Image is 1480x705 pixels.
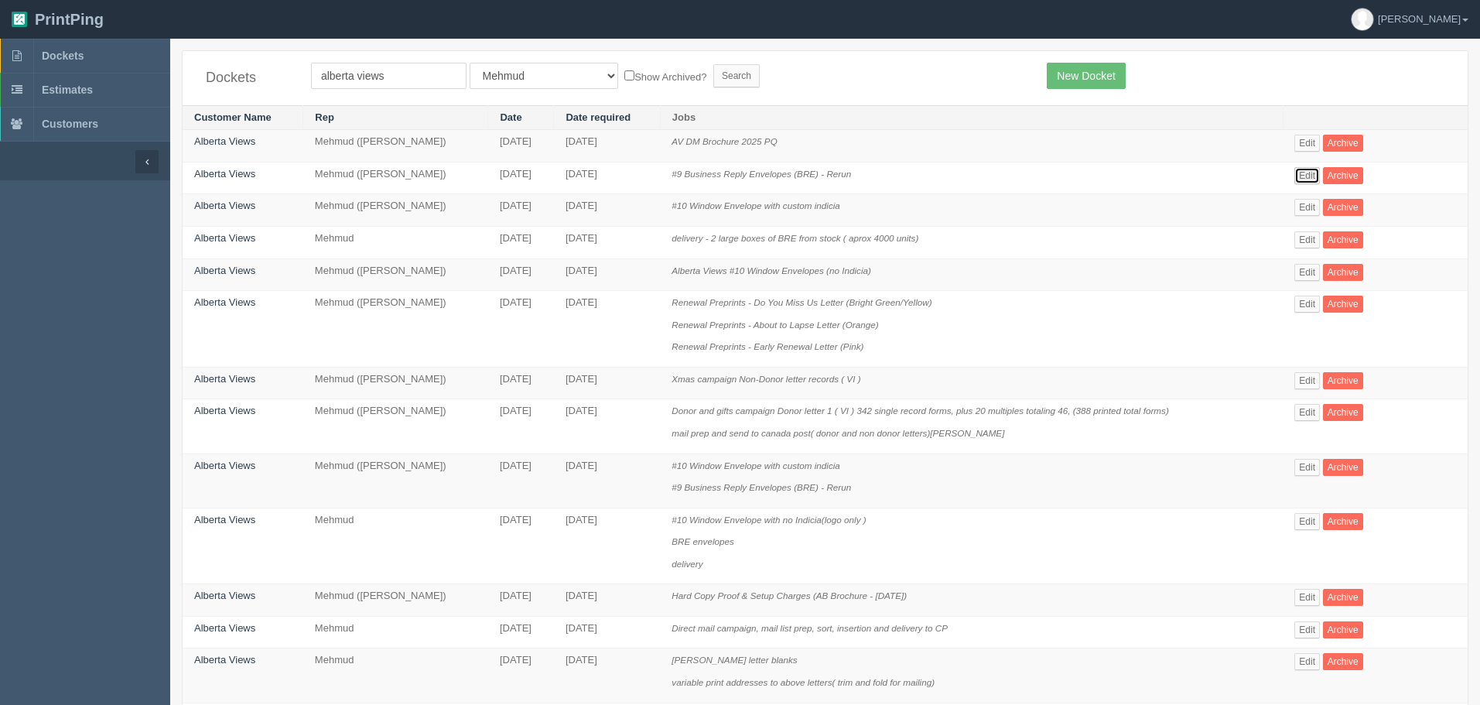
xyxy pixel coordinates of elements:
a: Alberta Views [194,405,255,416]
td: [DATE] [488,399,554,453]
td: Mehmud [303,508,488,584]
td: Mehmud ([PERSON_NAME]) [303,291,488,368]
td: [DATE] [554,367,660,399]
h4: Dockets [206,70,288,86]
i: AV DM Brochure 2025 PQ [672,136,777,146]
a: Date [500,111,521,123]
a: Alberta Views [194,168,255,180]
a: Date required [566,111,631,123]
td: Mehmud ([PERSON_NAME]) [303,162,488,194]
td: [DATE] [554,130,660,163]
i: Xmas campaign Non-Donor letter records ( VI ) [672,374,860,384]
td: [DATE] [554,194,660,227]
td: Mehmud ([PERSON_NAME]) [303,130,488,163]
i: Donor and gifts campaign Donor letter 1 ( VI ) 342 single record forms, plus 20 multiples totalin... [672,406,1168,416]
input: Customer Name [311,63,467,89]
img: logo-3e63b451c926e2ac314895c53de4908e5d424f24456219fb08d385ab2e579770.png [12,12,27,27]
td: Mehmud [303,649,488,703]
a: Archive [1323,589,1363,606]
a: Alberta Views [194,654,255,666]
a: Archive [1323,459,1363,476]
a: Archive [1323,653,1363,670]
td: [DATE] [554,258,660,291]
i: Renewal Preprints - Do You Miss Us Letter (Bright Green/Yellow) [672,297,931,307]
a: Edit [1294,459,1320,476]
i: #10 Window Envelope with custom indicia [672,460,840,471]
i: Alberta Views #10 Window Envelopes (no Indicia) [672,265,871,275]
td: [DATE] [488,367,554,399]
a: Edit [1294,199,1320,216]
a: Edit [1294,589,1320,606]
a: Alberta Views [194,232,255,244]
a: Archive [1323,513,1363,530]
a: Edit [1294,296,1320,313]
td: [DATE] [488,616,554,649]
th: Jobs [660,105,1283,130]
td: [DATE] [488,227,554,259]
td: Mehmud [303,616,488,649]
i: delivery [672,559,702,569]
td: [DATE] [554,399,660,453]
td: [DATE] [488,162,554,194]
input: Search [713,64,760,87]
a: Alberta Views [194,590,255,601]
a: Edit [1294,513,1320,530]
td: [DATE] [488,453,554,508]
i: #10 Window Envelope with no Indicia(logo only ) [672,515,866,525]
td: Mehmud ([PERSON_NAME]) [303,194,488,227]
a: Edit [1294,404,1320,421]
td: Mehmud ([PERSON_NAME]) [303,367,488,399]
a: Edit [1294,372,1320,389]
a: Alberta Views [194,373,255,385]
a: Archive [1323,199,1363,216]
a: Archive [1323,135,1363,152]
td: Mehmud [303,227,488,259]
a: Archive [1323,264,1363,281]
i: BRE envelopes [672,536,734,546]
a: Archive [1323,621,1363,638]
a: Archive [1323,404,1363,421]
i: #9 Business Reply Envelopes (BRE) - Rerun [672,482,851,492]
input: Show Archived? [624,70,634,80]
i: [PERSON_NAME] letter blanks [672,655,797,665]
td: [DATE] [488,649,554,703]
a: Archive [1323,231,1363,248]
label: Show Archived? [624,67,706,85]
a: Edit [1294,264,1320,281]
td: Mehmud ([PERSON_NAME]) [303,258,488,291]
a: Edit [1294,621,1320,638]
a: Archive [1323,372,1363,389]
i: #9 Business Reply Envelopes (BRE) - Rerun [672,169,851,179]
span: Estimates [42,84,93,96]
a: Alberta Views [194,622,255,634]
i: variable print addresses to above letters( trim and fold for mailing) [672,677,935,687]
a: Edit [1294,653,1320,670]
a: Alberta Views [194,135,255,147]
span: Customers [42,118,98,130]
i: #10 Window Envelope with custom indicia [672,200,840,210]
i: Renewal Preprints - About to Lapse Letter (Orange) [672,320,878,330]
i: mail prep and send to canada post( donor and non donor letters)[PERSON_NAME] [672,428,1004,438]
td: [DATE] [488,130,554,163]
i: Hard Copy Proof & Setup Charges (AB Brochure - [DATE]) [672,590,907,601]
a: Alberta Views [194,200,255,211]
a: Alberta Views [194,265,255,276]
td: [DATE] [488,291,554,368]
td: [DATE] [554,508,660,584]
img: avatar_default-7531ab5dedf162e01f1e0bb0964e6a185e93c5c22dfe317fb01d7f8cd2b1632c.jpg [1352,9,1373,30]
td: [DATE] [554,616,660,649]
td: [DATE] [554,291,660,368]
td: [DATE] [488,508,554,584]
td: [DATE] [554,162,660,194]
a: Edit [1294,167,1320,184]
td: [DATE] [488,194,554,227]
a: Alberta Views [194,296,255,308]
a: Archive [1323,296,1363,313]
a: Alberta Views [194,514,255,525]
td: [DATE] [554,453,660,508]
td: Mehmud ([PERSON_NAME]) [303,453,488,508]
a: Rep [315,111,334,123]
a: Edit [1294,231,1320,248]
td: [DATE] [554,584,660,617]
a: Alberta Views [194,460,255,471]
